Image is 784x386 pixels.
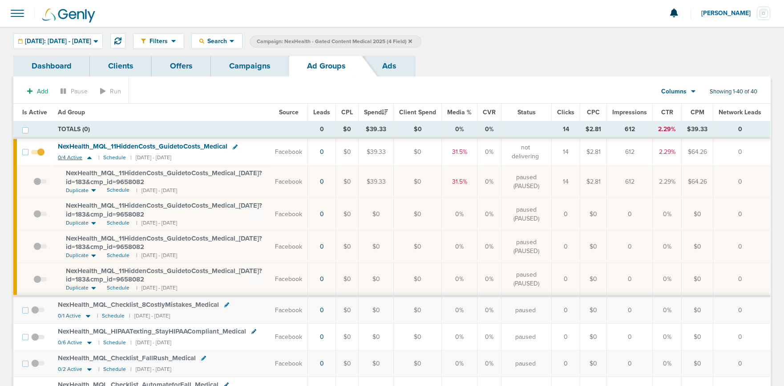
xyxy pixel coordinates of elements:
td: 14 [552,138,580,165]
small: | [DATE] - [DATE] [130,366,171,373]
span: Duplicate [66,187,89,194]
td: $0 [359,324,394,350]
td: $0 [336,296,359,324]
td: $2.81 [580,121,607,138]
td: 0 [713,263,771,296]
td: 0% [477,296,501,324]
span: Is Active [22,109,47,116]
td: Facebook [270,296,308,324]
td: 0% [477,350,501,377]
a: Clients [90,56,152,76]
span: Add [37,88,48,95]
small: | [DATE] - [DATE] [130,339,171,346]
td: 0 [308,121,336,138]
span: NexHealth_ MQL_ 11HiddenCosts_ GuidetoCosts_ Medical_ [DATE]?id=183&cmp_ id=9658082 [66,267,262,284]
small: | [DATE] - [DATE] [136,284,177,292]
td: 0% [653,350,682,377]
small: | [DATE] - [DATE] [136,219,177,227]
span: NexHealth_ MQL_ 11HiddenCosts_ GuidetoCosts_ Medical_ [DATE]?id=183&cmp_ id=9658082 [66,234,262,251]
td: 0 [552,230,580,263]
a: Campaigns [211,56,289,76]
td: 0 [713,121,771,138]
button: Add [22,85,53,98]
td: $0 [394,263,442,296]
span: NexHealth_ MQL_ 11HiddenCosts_ GuidetoCosts_ Medical_ [DATE]?id=183&cmp_ id=9658082 [66,201,262,218]
span: Campaign: NexHealth - Gated Content Medical 2025 (4 Field) [257,38,412,45]
td: $2.81 [580,138,607,165]
td: 0 [552,350,580,377]
td: $39.33 [359,121,394,138]
span: CPC [587,109,600,116]
small: | [DATE] - [DATE] [136,187,177,194]
small: Schedule [102,313,125,319]
td: 14 [552,121,580,138]
td: 0% [477,230,501,263]
td: $0 [580,198,607,230]
td: $0 [394,121,442,138]
td: 0 [552,263,580,296]
small: | [98,366,99,373]
td: $0 [580,350,607,377]
span: NexHealth_ MQL_ Checklist_ FallRush_ Medical [58,354,196,362]
td: Facebook [270,350,308,377]
span: CTR [661,109,673,116]
span: Leads [313,109,330,116]
span: CPM [691,109,704,116]
td: $0 [359,230,394,263]
td: $0 [580,230,607,263]
span: Network Leads [719,109,761,116]
span: Ad Group [58,109,85,116]
td: 0 [607,324,653,350]
small: | [DATE] - [DATE] [129,313,170,319]
td: $0 [394,296,442,324]
span: 0/6 Active [58,339,82,346]
td: Facebook [270,324,308,350]
td: 31.5% [442,165,477,198]
a: 0 [320,333,324,341]
td: 0 [607,230,653,263]
td: $0 [359,198,394,230]
a: Ad Groups [289,56,364,76]
td: TOTALS (0) [53,121,308,138]
td: $2.81 [580,165,607,198]
td: 0% [653,263,682,296]
span: Client Spend [399,109,436,116]
a: 0 [320,178,324,185]
span: Duplicate [66,252,89,259]
span: [DATE]: [DATE] - [DATE] [25,38,91,44]
td: 612 [607,138,653,165]
td: 612 [607,121,653,138]
td: $0 [394,165,442,198]
td: paused (PAUSED) [501,230,552,263]
td: 2.29% [653,138,682,165]
td: 0% [442,324,477,350]
span: 0/4 Active [58,154,82,161]
span: paused [515,306,536,315]
td: paused (PAUSED) [501,165,552,198]
td: 0 [552,324,580,350]
td: 0% [477,263,501,296]
small: | [98,339,99,346]
td: 0 [607,296,653,324]
span: 0/1 Active [58,313,81,319]
span: paused [515,333,536,342]
small: | [DATE] - [DATE] [136,252,177,259]
span: Duplicate [66,219,89,227]
td: Facebook [270,230,308,263]
td: $0 [336,121,359,138]
td: $0 [336,138,359,165]
td: $0 [682,230,713,263]
span: CVR [483,109,496,116]
td: 0 [607,263,653,296]
span: Schedule [107,252,129,259]
td: 0% [653,230,682,263]
span: Schedule [107,219,129,227]
td: $0 [336,165,359,198]
td: 0 [713,198,771,230]
td: 0 [552,198,580,230]
td: paused (PAUSED) [501,263,552,296]
span: Status [517,109,536,116]
small: Schedule [103,339,126,346]
td: $0 [394,324,442,350]
td: $0 [580,263,607,296]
